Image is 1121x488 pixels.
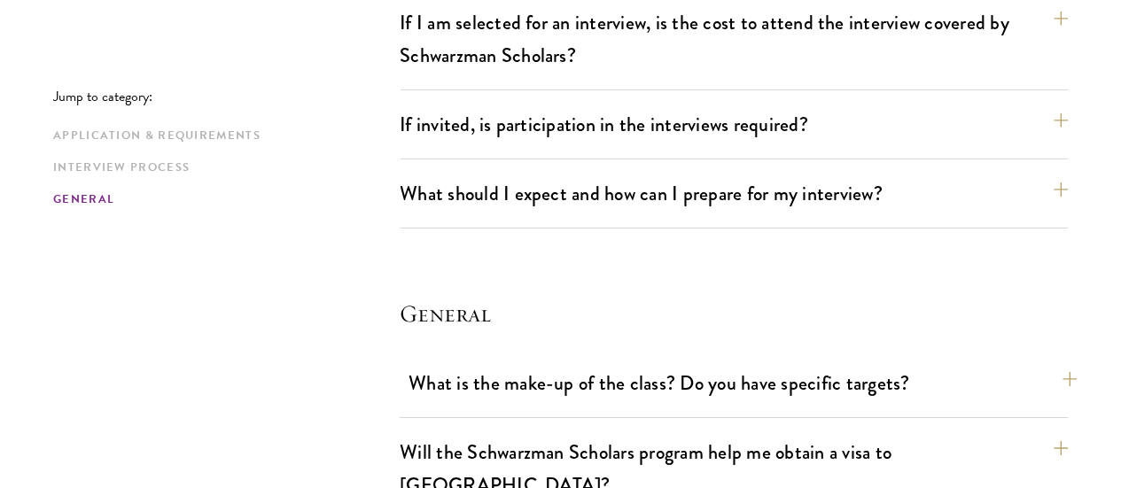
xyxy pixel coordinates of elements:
a: Interview Process [53,159,389,177]
a: General [53,190,389,209]
button: If invited, is participation in the interviews required? [400,105,1068,144]
h4: General [400,299,1068,328]
button: What should I expect and how can I prepare for my interview? [400,174,1068,213]
p: Jump to category: [53,89,400,105]
button: If I am selected for an interview, is the cost to attend the interview covered by Schwarzman Scho... [400,3,1068,75]
a: Application & Requirements [53,127,389,145]
button: What is the make-up of the class? Do you have specific targets? [409,363,1077,403]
